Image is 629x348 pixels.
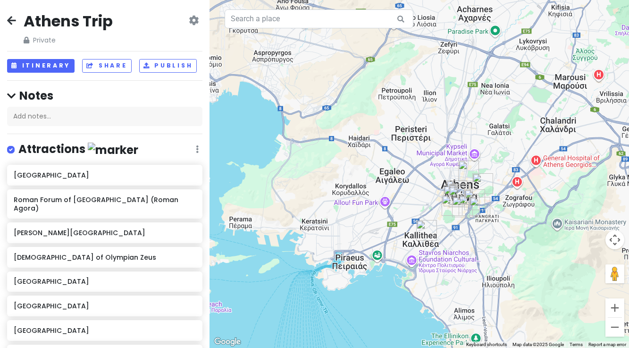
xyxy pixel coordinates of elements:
button: Publish [139,59,197,73]
div: Mount Lycabettus [472,173,493,194]
div: Monastiraki [450,184,470,204]
h6: [GEOGRAPHIC_DATA] [14,302,196,310]
div: Add notes... [7,107,202,127]
h6: [GEOGRAPHIC_DATA] [14,277,196,286]
div: Kallithea Central Market (Pontic Market) [416,220,437,241]
div: Little Kook [446,180,467,201]
div: Athens National Garden [464,189,485,210]
img: marker [88,143,138,157]
button: Keyboard shortcuts [466,341,507,348]
h6: [GEOGRAPHIC_DATA] [14,326,196,335]
span: Map data ©2025 Google [512,342,564,347]
div: Ancient Agora of Athens [444,186,464,206]
button: Zoom out [605,318,624,337]
div: Panathenaic Stadium [470,197,490,218]
h6: [PERSON_NAME][GEOGRAPHIC_DATA] [14,229,196,237]
h6: Roman Forum of [GEOGRAPHIC_DATA] (Roman Agora) [14,195,196,212]
h4: Attractions [18,142,138,157]
div: Acropolis Museum [452,196,473,217]
h4: Notes [7,88,202,103]
span: Private [24,35,113,45]
div: Prison of Socrates [442,195,462,216]
a: Terms (opens in new tab) [570,342,583,347]
button: Map camera controls [605,230,624,249]
h2: Athens Trip [24,11,113,31]
button: Itinerary [7,59,75,73]
input: Search a place [225,9,413,28]
h6: [GEOGRAPHIC_DATA] [14,171,196,179]
img: Google [212,336,243,348]
a: Open this area in Google Maps (opens a new window) [212,336,243,348]
div: Temple of Olympian Zeus [459,195,479,216]
div: National Archaeological Museum [458,161,479,181]
button: Zoom in [605,298,624,317]
div: Hadrian's Library [449,184,470,205]
a: Report a map error [588,342,626,347]
div: Roman Forum of Athens (Roman Agora) [449,187,470,207]
button: Share [82,59,131,73]
h6: [DEMOGRAPHIC_DATA] of Olympian Zeus [14,253,196,262]
button: Drag Pegman onto the map to open Street View [605,264,624,283]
